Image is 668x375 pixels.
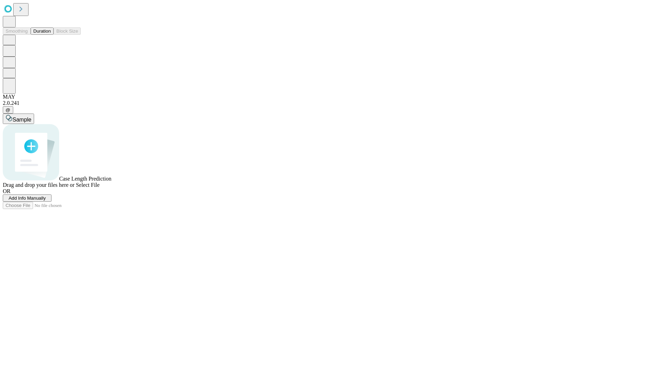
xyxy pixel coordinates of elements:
[59,176,111,182] span: Case Length Prediction
[76,182,100,188] span: Select File
[3,182,74,188] span: Drag and drop your files here or
[3,27,31,35] button: Smoothing
[3,194,51,202] button: Add Info Manually
[13,117,31,123] span: Sample
[3,94,665,100] div: MAY
[3,188,10,194] span: OR
[6,107,10,112] span: @
[9,195,46,201] span: Add Info Manually
[3,114,34,124] button: Sample
[54,27,81,35] button: Block Size
[3,106,13,114] button: @
[3,100,665,106] div: 2.0.241
[31,27,54,35] button: Duration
